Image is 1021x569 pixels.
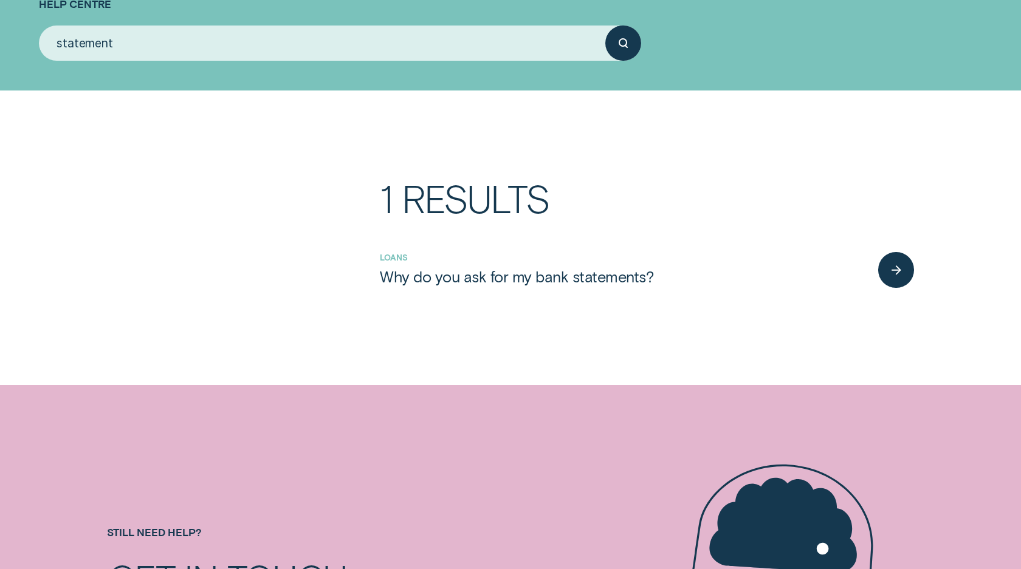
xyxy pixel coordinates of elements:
input: Search for anything... [39,26,605,61]
h4: Still need help? [107,526,504,559]
div: Why do you ask for my bank statements? [380,267,653,287]
a: Loans [380,252,407,262]
button: Submit your search query. [605,26,641,61]
h3: 1 Results [380,179,913,244]
a: Why do you ask for my bank statements? [380,267,870,287]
